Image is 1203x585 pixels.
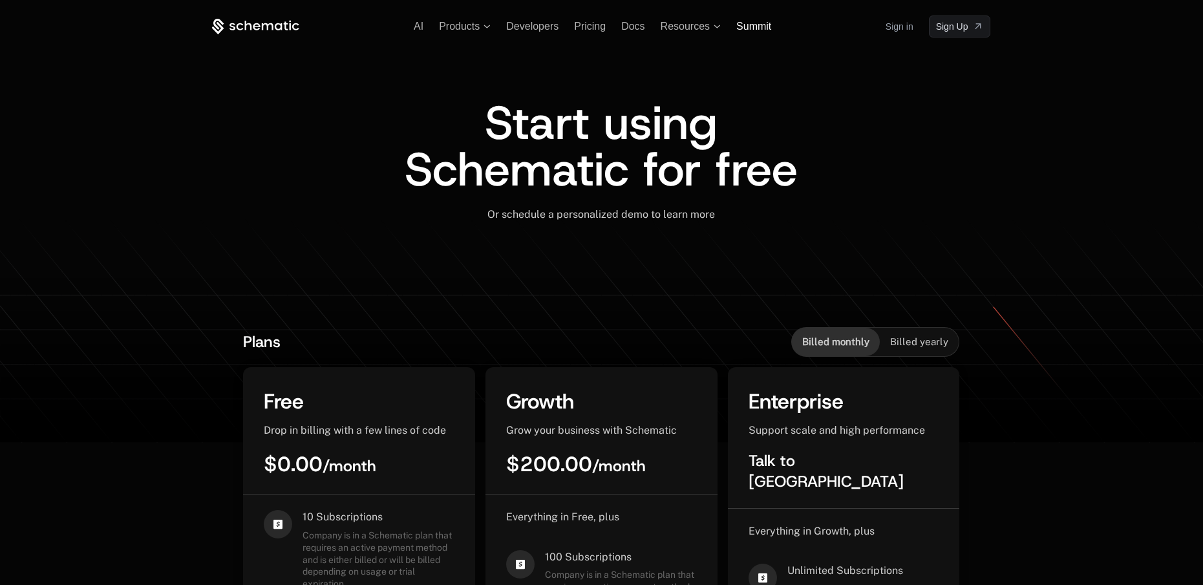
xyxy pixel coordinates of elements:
[802,335,869,348] span: Billed monthly
[487,208,715,220] span: Or schedule a personalized demo to learn more
[414,21,423,32] a: AI
[303,510,454,524] span: 10 Subscriptions
[929,16,991,37] a: [object Object]
[545,550,697,564] span: 100 Subscriptions
[405,92,798,200] span: Start using Schematic for free
[787,564,939,578] span: Unlimited Subscriptions
[661,21,710,32] span: Resources
[506,451,646,478] span: $200.00
[936,20,968,33] span: Sign Up
[749,388,844,415] span: Enterprise
[749,525,875,537] span: Everything in Growth, plus
[264,424,446,436] span: Drop in billing with a few lines of code
[506,550,535,579] i: cashapp
[749,424,925,436] span: Support scale and high performance
[749,451,904,492] span: Talk to [GEOGRAPHIC_DATA]
[264,388,304,415] span: Free
[574,21,606,32] a: Pricing
[323,456,376,476] sub: / month
[890,335,948,348] span: Billed yearly
[886,16,913,37] a: Sign in
[264,451,376,478] span: $0.00
[592,456,646,476] sub: / month
[736,21,771,32] a: Summit
[243,332,281,352] span: Plans
[506,511,619,523] span: Everything in Free, plus
[621,21,644,32] a: Docs
[264,510,292,538] i: cashapp
[506,21,559,32] a: Developers
[506,388,574,415] span: Growth
[439,21,480,32] span: Products
[506,424,677,436] span: Grow your business with Schematic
